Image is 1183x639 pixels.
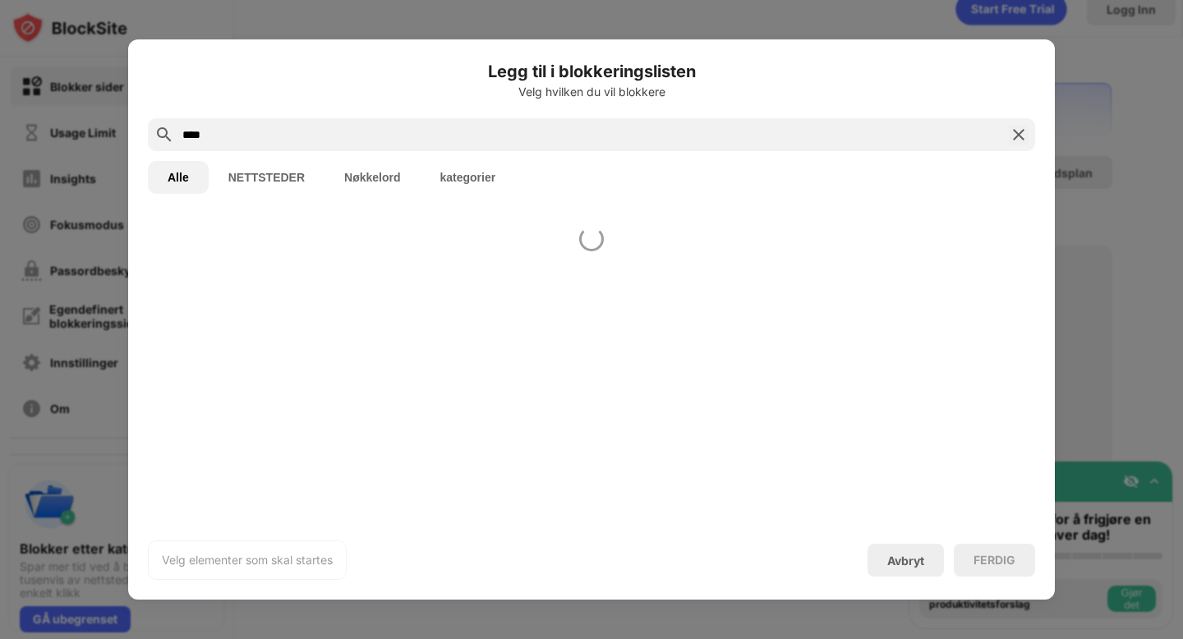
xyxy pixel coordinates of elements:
img: search.svg [154,125,174,145]
button: Alle [148,161,209,194]
div: Velg elementer som skal startes [162,552,333,568]
div: Velg hvilken du vil blokkere [148,85,1035,99]
img: search-close [1009,125,1029,145]
button: NETTSTEDER [209,161,325,194]
button: Nøkkelord [325,161,420,194]
h6: Legg til i blokkeringslisten [148,59,1035,84]
div: Avbryt [887,554,924,568]
button: kategorier [421,161,516,194]
div: FERDIG [974,554,1015,567]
